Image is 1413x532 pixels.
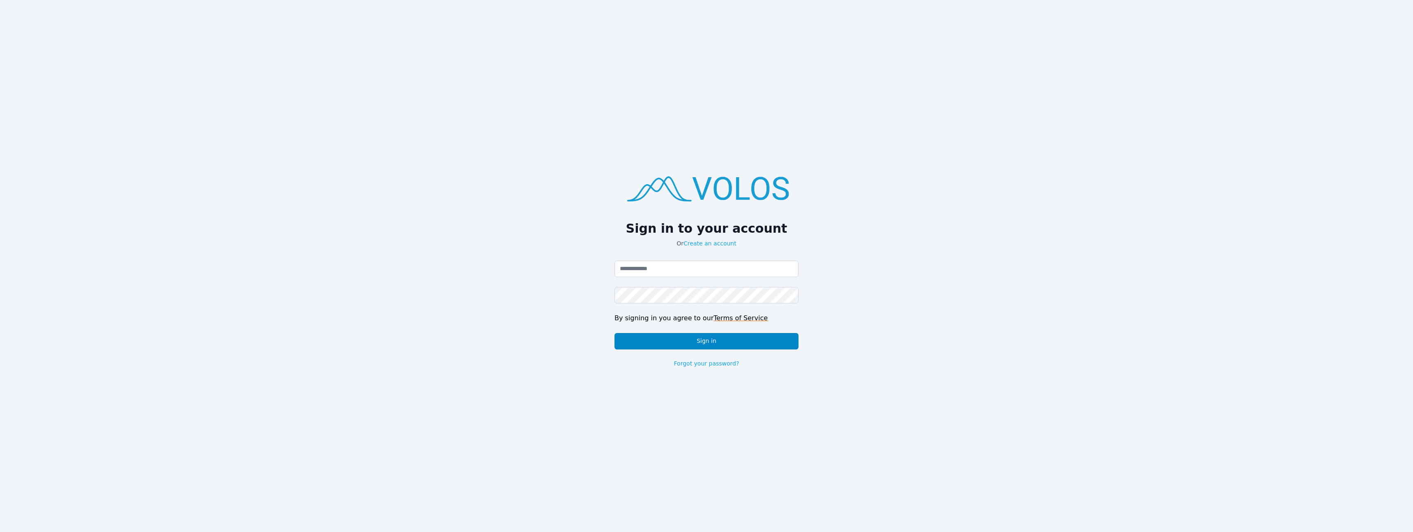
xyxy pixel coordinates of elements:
a: Forgot your password? [674,359,739,368]
h2: Sign in to your account [614,221,799,236]
a: Terms of Service [713,314,768,322]
a: Create an account [683,240,736,247]
button: Sign in [614,333,799,349]
div: By signing in you agree to our [614,313,799,323]
p: Or [614,239,799,247]
img: logo.png [614,164,799,211]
